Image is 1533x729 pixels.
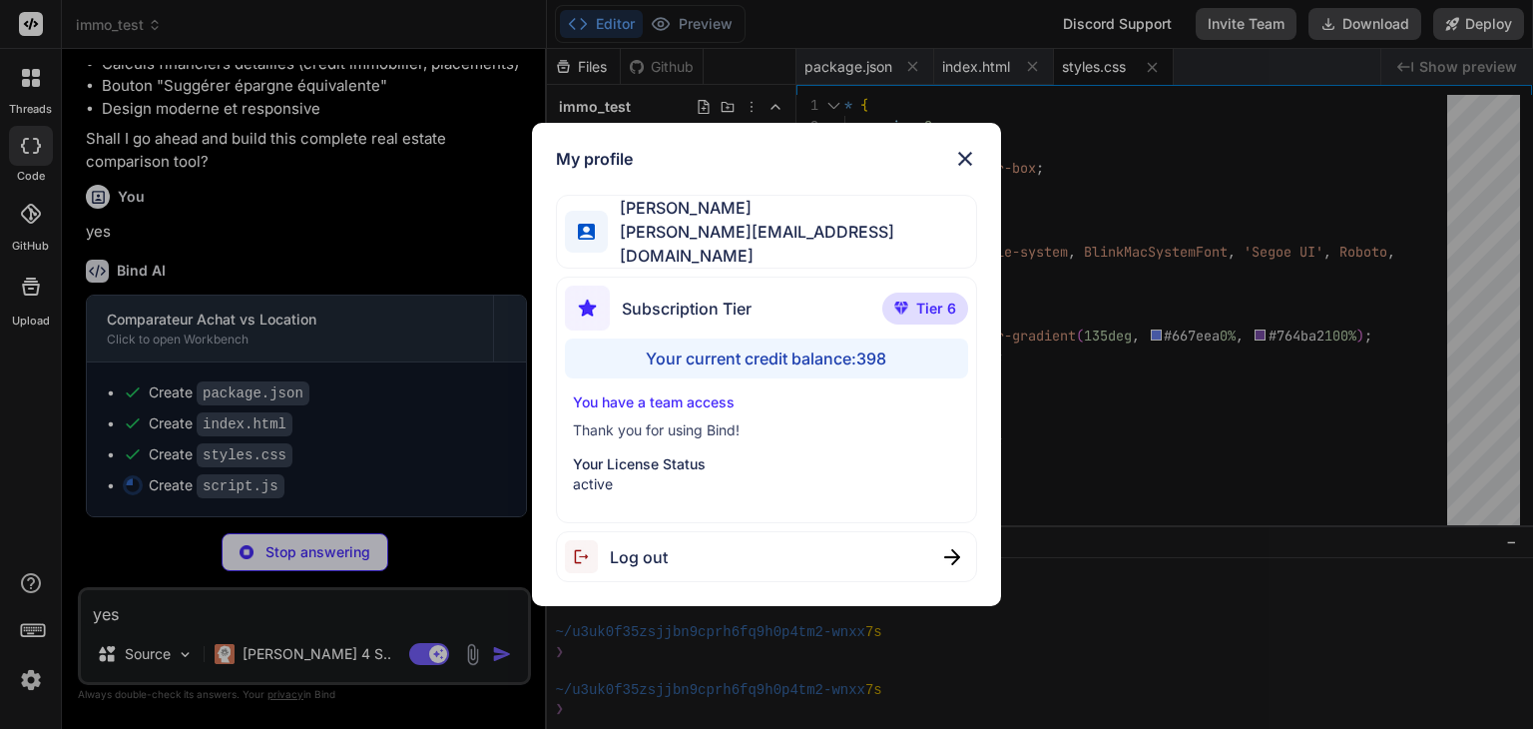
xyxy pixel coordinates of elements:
img: logout [565,540,610,573]
img: profile [578,224,594,240]
img: subscription [565,286,610,331]
p: Your License Status [573,454,959,474]
img: premium [894,302,908,314]
div: Your current credit balance: 398 [565,339,967,378]
img: close [944,549,960,565]
span: Tier 6 [916,299,956,319]
span: [PERSON_NAME][EMAIL_ADDRESS][DOMAIN_NAME] [608,220,976,268]
span: Log out [610,545,668,569]
span: Subscription Tier [622,297,752,321]
p: active [573,474,959,494]
p: Thank you for using Bind! [573,420,959,440]
h1: My profile [556,147,633,171]
p: You have a team access [573,392,959,412]
span: [PERSON_NAME] [608,196,976,220]
img: close [953,147,977,171]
